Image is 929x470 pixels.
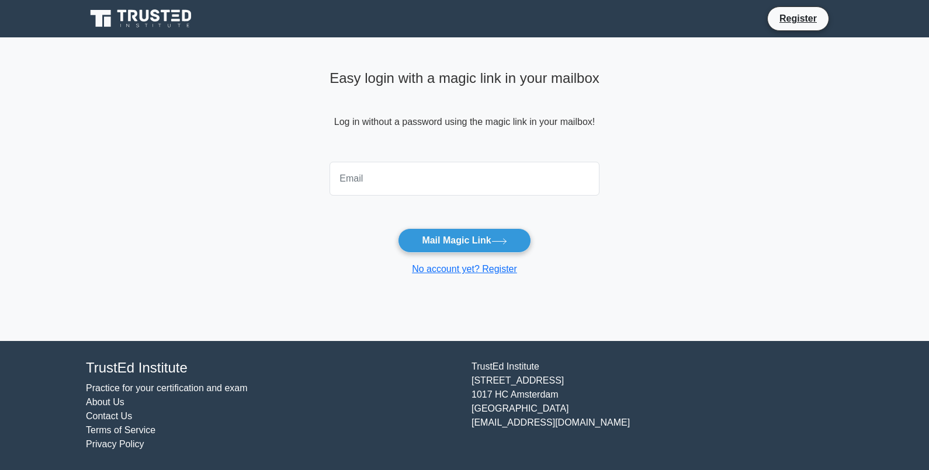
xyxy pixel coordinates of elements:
[86,411,132,421] a: Contact Us
[86,360,457,377] h4: TrustEd Institute
[412,264,517,274] a: No account yet? Register
[330,70,599,87] h4: Easy login with a magic link in your mailbox
[86,383,248,393] a: Practice for your certification and exam
[330,65,599,157] div: Log in without a password using the magic link in your mailbox!
[86,439,144,449] a: Privacy Policy
[86,397,124,407] a: About Us
[86,425,155,435] a: Terms of Service
[464,360,850,451] div: TrustEd Institute [STREET_ADDRESS] 1017 HC Amsterdam [GEOGRAPHIC_DATA] [EMAIL_ADDRESS][DOMAIN_NAME]
[398,228,531,253] button: Mail Magic Link
[772,11,824,26] a: Register
[330,162,599,196] input: Email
